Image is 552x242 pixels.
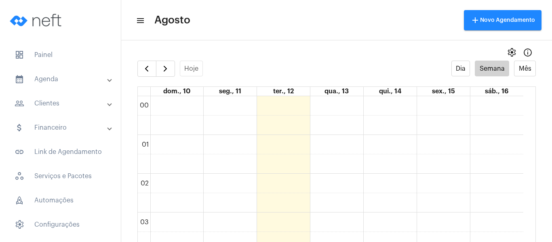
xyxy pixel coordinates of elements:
a: 15 de agosto de 2025 [430,87,457,96]
a: 16 de agosto de 2025 [483,87,510,96]
span: Link de Agendamento [8,142,113,162]
mat-icon: sidenav icon [15,99,24,108]
mat-expansion-panel-header: sidenav iconAgenda [5,69,121,89]
mat-icon: sidenav icon [136,16,144,25]
div: 01 [140,141,150,148]
button: Hoje [180,61,203,76]
button: Semana Anterior [137,61,156,77]
span: sidenav icon [15,220,24,229]
mat-panel-title: Financeiro [15,123,108,133]
span: Novo Agendamento [470,17,535,23]
span: sidenav icon [15,171,24,181]
a: 11 de agosto de 2025 [217,87,243,96]
img: logo-neft-novo-2.png [6,4,67,36]
button: Mês [514,61,536,76]
mat-expansion-panel-header: sidenav iconFinanceiro [5,118,121,137]
mat-icon: add [470,15,480,25]
button: Dia [451,61,470,76]
a: 13 de agosto de 2025 [323,87,350,96]
div: 02 [139,180,150,187]
button: Semana [475,61,509,76]
mat-icon: sidenav icon [15,74,24,84]
mat-panel-title: Agenda [15,74,108,84]
span: Configurações [8,215,113,234]
span: Agosto [154,14,190,27]
mat-icon: sidenav icon [15,123,24,133]
span: Serviços e Pacotes [8,166,113,186]
button: Info [520,44,536,61]
span: Painel [8,45,113,65]
span: sidenav icon [15,50,24,60]
button: Próximo Semana [156,61,175,77]
mat-icon: Info [523,48,533,57]
div: 03 [139,219,150,226]
span: sidenav icon [15,196,24,205]
button: settings [504,44,520,61]
span: settings [507,48,516,57]
a: 10 de agosto de 2025 [162,87,192,96]
a: 12 de agosto de 2025 [272,87,295,96]
div: 00 [138,102,150,109]
a: 14 de agosto de 2025 [377,87,403,96]
mat-icon: sidenav icon [15,147,24,157]
mat-expansion-panel-header: sidenav iconClientes [5,94,121,113]
mat-panel-title: Clientes [15,99,108,108]
span: Automações [8,191,113,210]
button: Novo Agendamento [464,10,541,30]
